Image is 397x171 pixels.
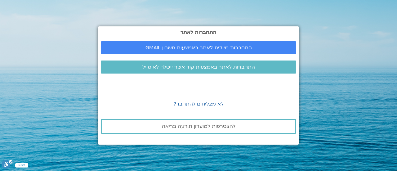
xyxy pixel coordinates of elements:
[162,124,235,129] span: להצטרפות למועדון תודעה בריאה
[101,29,296,35] h2: התחברות לאתר
[101,61,296,74] a: התחברות לאתר באמצעות קוד אשר יישלח לאימייל
[145,45,252,51] span: התחברות מיידית לאתר באמצעות חשבון GMAIL
[173,101,224,107] a: לא מצליחים להתחבר?
[142,64,255,70] span: התחברות לאתר באמצעות קוד אשר יישלח לאימייל
[101,41,296,54] a: התחברות מיידית לאתר באמצעות חשבון GMAIL
[101,119,296,134] a: להצטרפות למועדון תודעה בריאה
